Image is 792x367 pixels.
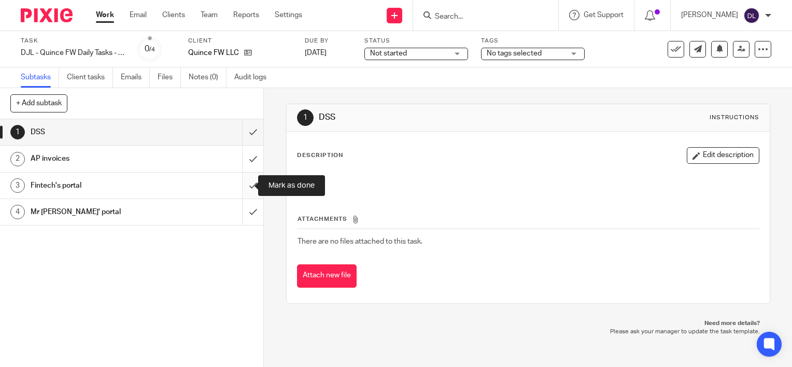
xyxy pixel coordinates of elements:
span: No tags selected [487,50,542,57]
div: 0 [145,43,155,55]
a: Team [201,10,218,20]
h1: AP invoices [31,151,165,166]
p: [PERSON_NAME] [681,10,738,20]
div: 4 [10,205,25,219]
a: Clients [162,10,185,20]
label: Tags [481,37,585,45]
div: DJL - Quince FW Daily Tasks - Monday [21,48,124,58]
label: Task [21,37,124,45]
p: Quince FW LLC [188,48,239,58]
span: There are no files attached to this task. [298,238,422,245]
a: Reports [233,10,259,20]
label: Client [188,37,292,45]
img: svg%3E [743,7,760,24]
small: /4 [149,47,155,52]
p: Description [297,151,343,160]
div: 1 [297,109,314,126]
div: 3 [10,178,25,193]
img: Pixie [21,8,73,22]
a: Work [96,10,114,20]
div: DJL - Quince FW Daily Tasks - [DATE] [21,48,124,58]
a: Files [158,67,181,88]
label: Due by [305,37,351,45]
button: Edit description [687,147,759,164]
a: Subtasks [21,67,59,88]
a: Notes (0) [189,67,227,88]
label: Status [364,37,468,45]
p: Please ask your manager to update the task template. [296,328,760,336]
h1: Fintech's portal [31,178,165,193]
a: Email [130,10,147,20]
a: Client tasks [67,67,113,88]
h1: DSS [31,124,165,140]
button: + Add subtask [10,94,67,112]
input: Search [434,12,527,22]
a: Audit logs [234,67,274,88]
span: Attachments [298,216,347,222]
div: 2 [10,152,25,166]
a: Emails [121,67,150,88]
a: Settings [275,10,302,20]
h1: Mr [PERSON_NAME]' portal [31,204,165,220]
span: Not started [370,50,407,57]
button: Attach new file [297,264,357,288]
span: Get Support [584,11,624,19]
h1: DSS [319,112,550,123]
div: 1 [10,125,25,139]
div: Instructions [710,114,759,122]
p: Need more details? [296,319,760,328]
span: [DATE] [305,49,327,57]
